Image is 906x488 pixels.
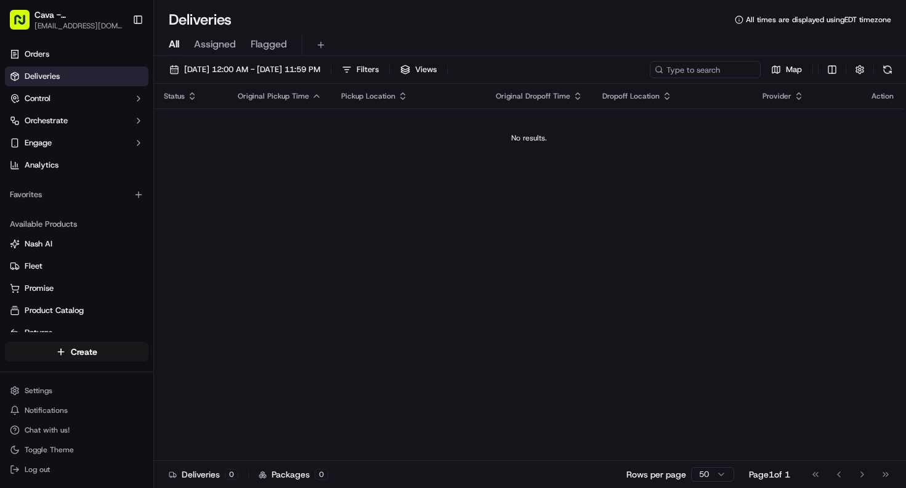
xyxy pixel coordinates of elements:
button: Log out [5,461,148,478]
a: Nash AI [10,238,144,250]
span: All [169,37,179,52]
button: Product Catalog [5,301,148,320]
button: [EMAIL_ADDRESS][DOMAIN_NAME] [34,21,123,31]
span: Orders [25,49,49,60]
button: Refresh [879,61,896,78]
button: Notifications [5,402,148,419]
button: Chat with us! [5,421,148,439]
div: 0 [315,469,328,480]
span: Pickup Location [341,91,395,101]
button: Nash AI [5,234,148,254]
span: Provider [762,91,791,101]
button: Create [5,342,148,362]
div: 0 [225,469,238,480]
button: [DATE] 12:00 AM - [DATE] 11:59 PM [164,61,326,78]
span: [DATE] 12:00 AM - [DATE] 11:59 PM [184,64,320,75]
span: Analytics [25,160,59,171]
span: Engage [25,137,52,148]
span: Notifications [25,405,68,415]
button: Settings [5,382,148,399]
span: Map [786,64,802,75]
div: Action [872,91,894,101]
span: Orchestrate [25,115,68,126]
h1: Deliveries [169,10,232,30]
button: Cava - [GEOGRAPHIC_DATA] [34,9,123,21]
span: Assigned [194,37,236,52]
span: Settings [25,386,52,396]
span: Promise [25,283,54,294]
input: Type to search [650,61,761,78]
button: Map [766,61,807,78]
button: Engage [5,133,148,153]
a: Fleet [10,261,144,272]
span: Control [25,93,51,104]
a: Deliveries [5,67,148,86]
button: Returns [5,323,148,343]
button: Orchestrate [5,111,148,131]
span: Original Pickup Time [238,91,309,101]
span: Fleet [25,261,42,272]
button: Control [5,89,148,108]
button: Toggle Theme [5,441,148,458]
div: Page 1 of 1 [749,468,790,481]
a: Product Catalog [10,305,144,316]
span: Original Dropoff Time [496,91,570,101]
span: Deliveries [25,71,60,82]
div: Deliveries [169,468,238,481]
button: Views [395,61,442,78]
span: Create [71,346,97,358]
span: Nash AI [25,238,52,250]
span: All times are displayed using EDT timezone [746,15,891,25]
span: Status [164,91,185,101]
button: Fleet [5,256,148,276]
div: Packages [259,468,328,481]
span: Dropoff Location [602,91,660,101]
a: Promise [10,283,144,294]
span: Views [415,64,437,75]
div: Available Products [5,214,148,234]
span: Product Catalog [25,305,84,316]
button: Promise [5,279,148,298]
a: Analytics [5,155,148,175]
span: Filters [357,64,379,75]
span: Log out [25,465,50,474]
a: Returns [10,327,144,338]
span: Toggle Theme [25,445,74,455]
p: Rows per page [626,468,686,481]
div: No results. [159,133,899,143]
span: Returns [25,327,52,338]
button: Cava - [GEOGRAPHIC_DATA][EMAIL_ADDRESS][DOMAIN_NAME] [5,5,127,35]
span: Flagged [251,37,287,52]
div: Favorites [5,185,148,205]
span: Chat with us! [25,425,70,435]
a: Orders [5,44,148,64]
button: Filters [336,61,384,78]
